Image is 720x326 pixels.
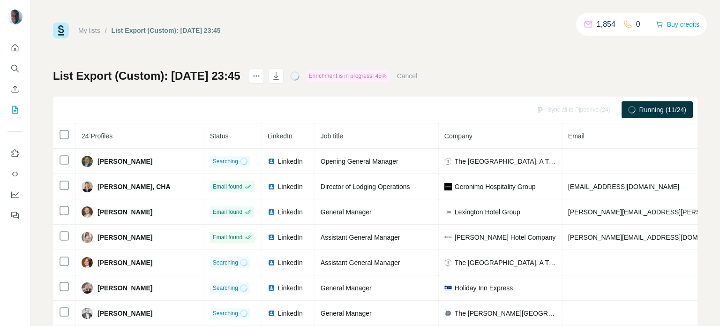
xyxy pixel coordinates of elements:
span: LinkedIn [278,182,303,191]
span: [EMAIL_ADDRESS][DOMAIN_NAME] [568,183,679,190]
span: LinkedIn [278,233,303,242]
button: Feedback [7,207,22,224]
span: General Manager [321,284,372,292]
span: Email found [213,208,242,216]
span: Searching [213,284,238,292]
span: Searching [213,157,238,166]
span: LinkedIn [278,258,303,267]
button: actions [249,68,264,83]
img: company-logo [444,284,452,292]
img: Avatar [82,308,93,319]
img: LinkedIn logo [268,234,275,241]
div: Enrichment is in progress: 45% [306,70,390,82]
button: Quick start [7,39,22,56]
span: Lexington Hotel Group [455,207,520,217]
img: Avatar [82,206,93,218]
img: company-logo [444,234,452,241]
img: company-logo [444,310,452,317]
img: LinkedIn logo [268,259,275,266]
img: LinkedIn logo [268,158,275,165]
span: Opening General Manager [321,158,398,165]
img: LinkedIn logo [268,284,275,292]
span: Running (11/24) [639,105,686,114]
img: company-logo [444,259,452,266]
span: LinkedIn [268,132,292,140]
img: Avatar [82,232,93,243]
img: company-logo [444,208,452,216]
span: Assistant General Manager [321,259,400,266]
button: Buy credits [656,18,699,31]
span: [PERSON_NAME] Hotel Company [455,233,556,242]
button: Enrich CSV [7,81,22,98]
img: LinkedIn logo [268,183,275,190]
span: Searching [213,258,238,267]
img: LinkedIn logo [268,208,275,216]
span: Company [444,132,472,140]
button: My lists [7,101,22,118]
span: Holiday Inn Express [455,283,513,293]
div: List Export (Custom): [DATE] 23:45 [112,26,221,35]
img: LinkedIn logo [268,310,275,317]
span: [PERSON_NAME] [97,309,152,318]
span: LinkedIn [278,309,303,318]
img: Avatar [7,9,22,24]
button: Use Surfe on LinkedIn [7,145,22,162]
span: Email found [213,182,242,191]
span: [PERSON_NAME] [97,207,152,217]
span: Searching [213,309,238,318]
span: [PERSON_NAME] [97,233,152,242]
span: Geronimo Hospitality Group [455,182,536,191]
button: Use Surfe API [7,166,22,182]
p: 0 [636,19,640,30]
span: Job title [321,132,343,140]
span: Email [568,132,585,140]
span: The [GEOGRAPHIC_DATA], A Tribute Portfolio Hotel [455,258,556,267]
img: Avatar [82,257,93,268]
img: company-logo [444,183,452,190]
li: / [105,26,107,35]
span: [PERSON_NAME], CHA [97,182,171,191]
img: Surfe Logo [53,23,69,38]
p: 1,854 [597,19,615,30]
img: company-logo [444,158,452,165]
span: LinkedIn [278,283,303,293]
button: Search [7,60,22,77]
span: [PERSON_NAME] [97,157,152,166]
span: Assistant General Manager [321,234,400,241]
span: [PERSON_NAME] [97,283,152,293]
span: [PERSON_NAME] [97,258,152,267]
span: Status [210,132,229,140]
h1: List Export (Custom): [DATE] 23:45 [53,68,240,83]
button: Cancel [397,71,418,81]
span: 24 Profiles [82,132,112,140]
button: Dashboard [7,186,22,203]
span: LinkedIn [278,207,303,217]
img: Avatar [82,282,93,294]
img: Avatar [82,181,93,192]
a: My lists [78,27,100,34]
span: General Manager [321,208,372,216]
img: Avatar [82,156,93,167]
span: General Manager [321,310,372,317]
span: Email found [213,233,242,242]
span: LinkedIn [278,157,303,166]
span: Director of Lodging Operations [321,183,410,190]
span: The [PERSON_NAME][GEOGRAPHIC_DATA] [455,309,556,318]
span: The [GEOGRAPHIC_DATA], A Tribute Portfolio Hotel [455,157,556,166]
